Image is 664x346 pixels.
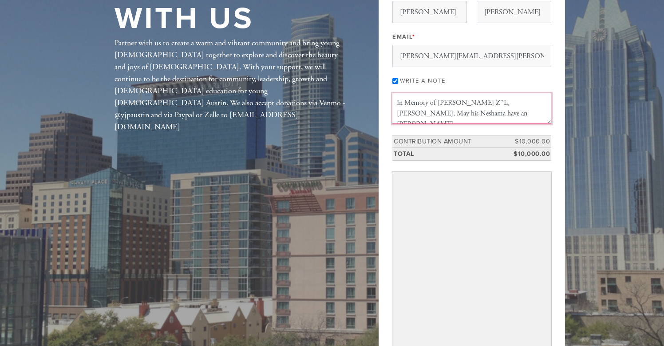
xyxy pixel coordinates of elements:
[400,77,445,84] label: Write a note
[511,148,551,161] td: $10,000.00
[115,37,350,133] div: Partner with us to create a warm and vibrant community and bring young [DEMOGRAPHIC_DATA] togethe...
[412,33,415,40] span: This field is required.
[392,33,415,41] label: Email
[392,148,511,161] td: Total
[511,135,551,148] td: $10,000.00
[392,135,511,148] td: Contribution Amount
